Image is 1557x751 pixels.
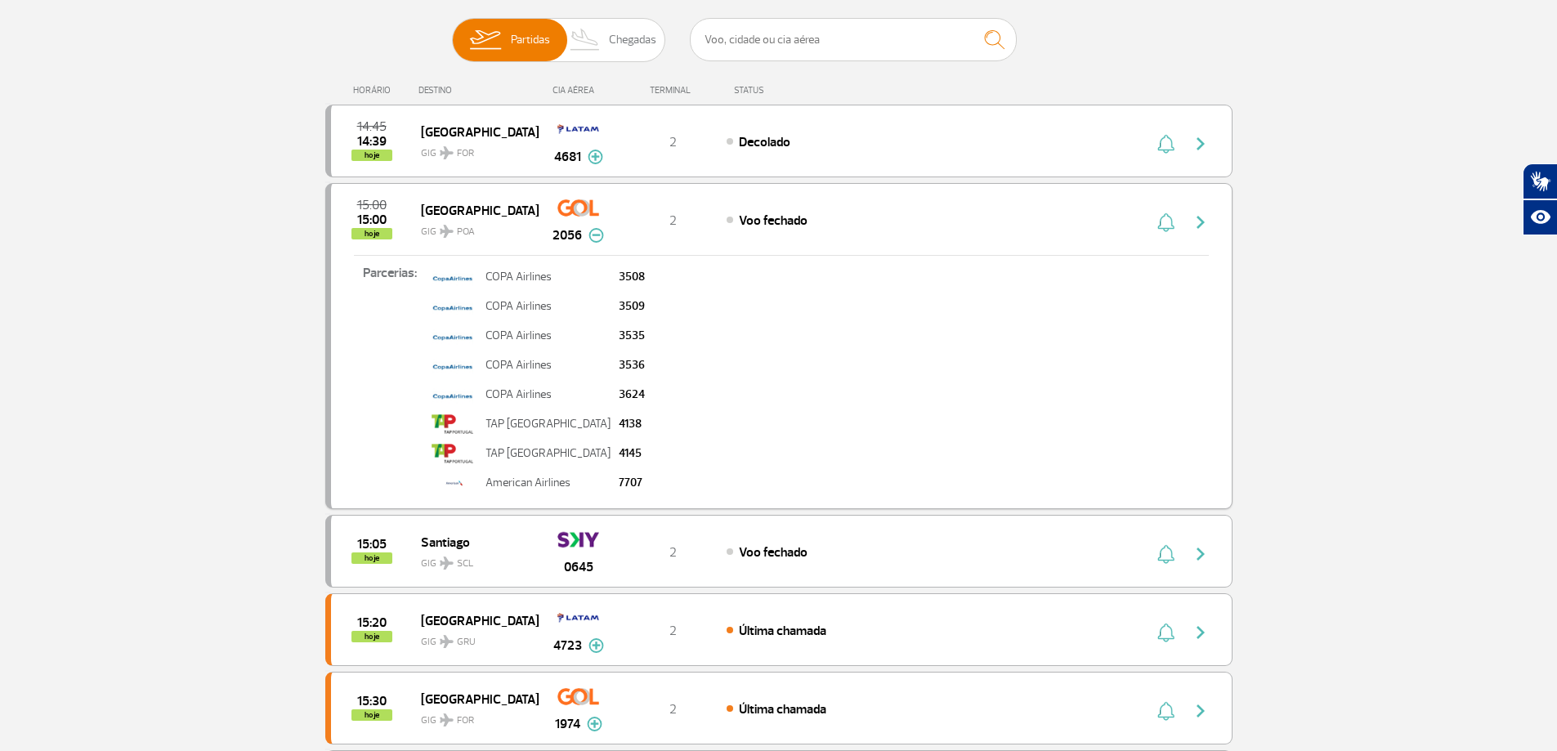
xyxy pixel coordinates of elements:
[553,226,582,245] span: 2056
[1523,163,1557,199] button: Abrir tradutor de língua de sinais.
[619,418,645,430] p: 4138
[619,271,645,283] p: 3508
[1157,212,1174,232] img: sino-painel-voo.svg
[619,477,645,489] p: 7707
[669,212,677,229] span: 2
[457,713,474,728] span: FOR
[1157,701,1174,721] img: sino-painel-voo.svg
[1191,134,1210,154] img: seta-direita-painel-voo.svg
[457,635,476,650] span: GRU
[432,293,473,320] img: logo-copa-airlines_menor.jpg
[620,85,726,96] div: TERMINAL
[1523,163,1557,235] div: Plugin de acessibilidade da Hand Talk.
[432,381,473,409] img: logo-copa-airlines_menor.jpg
[459,19,511,61] img: slider-embarque
[357,214,387,226] span: 2025-09-29 15:00:07
[457,146,474,161] span: FOR
[421,610,526,631] span: [GEOGRAPHIC_DATA]
[421,137,526,161] span: GIG
[485,448,611,459] p: TAP [GEOGRAPHIC_DATA]
[421,199,526,221] span: [GEOGRAPHIC_DATA]
[421,531,526,552] span: Santiago
[554,147,581,167] span: 4681
[739,544,808,561] span: Voo fechado
[351,709,392,721] span: hoje
[1191,212,1210,232] img: seta-direita-painel-voo.svg
[330,85,419,96] div: HORÁRIO
[669,544,677,561] span: 2
[351,228,392,239] span: hoje
[440,557,454,570] img: destiny_airplane.svg
[739,134,790,150] span: Decolado
[609,19,656,61] span: Chegadas
[485,330,611,342] p: COPA Airlines
[351,552,392,564] span: hoje
[357,617,387,628] span: 2025-09-29 15:20:00
[739,623,826,639] span: Última chamada
[619,389,645,400] p: 3624
[1157,544,1174,564] img: sino-painel-voo.svg
[457,557,473,571] span: SCL
[331,263,427,485] p: Parcerias:
[432,322,473,350] img: logo-copa-airlines_menor.jpg
[351,631,392,642] span: hoje
[619,360,645,371] p: 3536
[357,136,387,147] span: 2025-09-29 14:39:55
[421,626,526,650] span: GIG
[357,121,387,132] span: 2025-09-29 14:45:00
[485,389,611,400] p: COPA Airlines
[739,701,826,717] span: Última chamada
[485,418,611,430] p: TAP [GEOGRAPHIC_DATA]
[690,18,1017,61] input: Voo, cidade ou cia aérea
[421,704,526,728] span: GIG
[440,225,454,238] img: destiny_airplane.svg
[1191,544,1210,564] img: seta-direita-painel-voo.svg
[619,330,645,342] p: 3535
[421,548,526,571] span: GIG
[588,638,604,653] img: mais-info-painel-voo.svg
[562,19,610,61] img: slider-desembarque
[1157,623,1174,642] img: sino-painel-voo.svg
[588,150,603,164] img: mais-info-painel-voo.svg
[553,636,582,655] span: 4723
[511,19,550,61] span: Partidas
[739,212,808,229] span: Voo fechado
[564,557,593,577] span: 0645
[421,688,526,709] span: [GEOGRAPHIC_DATA]
[457,225,475,239] span: POA
[669,701,677,717] span: 2
[619,301,645,312] p: 3509
[587,717,602,731] img: mais-info-painel-voo.svg
[485,301,611,312] p: COPA Airlines
[421,121,526,142] span: [GEOGRAPHIC_DATA]
[432,351,473,379] img: logo-copa-airlines_menor.jpg
[726,85,859,96] div: STATUS
[669,134,677,150] span: 2
[1157,134,1174,154] img: sino-painel-voo.svg
[440,713,454,726] img: destiny_airplane.svg
[357,695,387,707] span: 2025-09-29 15:30:00
[432,410,473,438] img: tap.png
[432,469,478,497] img: american-unid.jpg
[485,477,611,489] p: American Airlines
[669,623,677,639] span: 2
[351,150,392,161] span: hoje
[619,448,645,459] p: 4145
[1191,623,1210,642] img: seta-direita-painel-voo.svg
[440,635,454,648] img: destiny_airplane.svg
[357,199,387,211] span: 2025-09-29 15:00:00
[418,85,538,96] div: DESTINO
[1523,199,1557,235] button: Abrir recursos assistivos.
[485,271,611,283] p: COPA Airlines
[432,440,473,467] img: tap.png
[555,714,580,734] span: 1974
[588,228,604,243] img: menos-info-painel-voo.svg
[421,216,526,239] span: GIG
[538,85,620,96] div: CIA AÉREA
[432,263,473,291] img: logo-copa-airlines_menor.jpg
[357,539,387,550] span: 2025-09-29 15:05:00
[485,360,611,371] p: COPA Airlines
[440,146,454,159] img: destiny_airplane.svg
[1191,701,1210,721] img: seta-direita-painel-voo.svg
